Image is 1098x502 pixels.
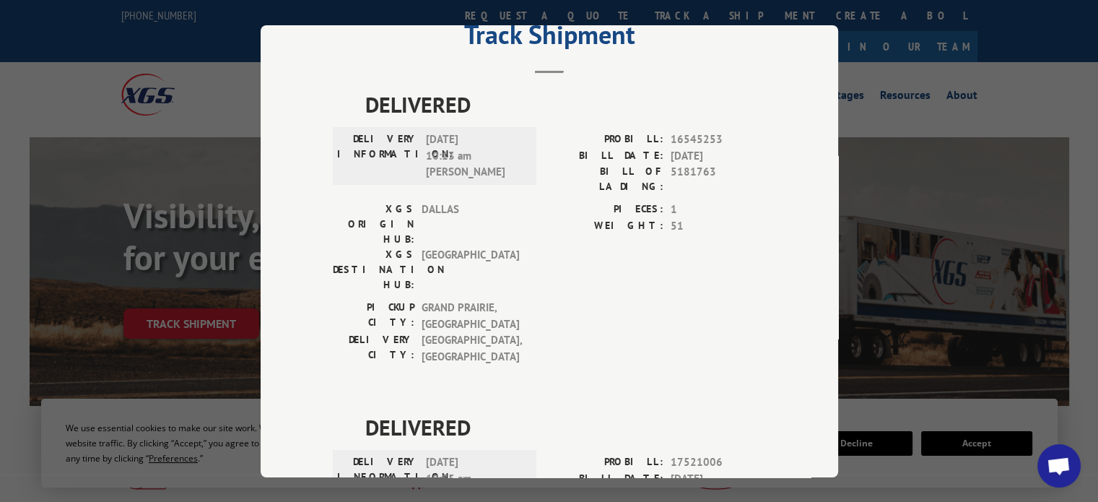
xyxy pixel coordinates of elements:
label: WEIGHT: [549,217,663,234]
span: [DATE] [671,147,766,164]
label: DELIVERY INFORMATION: [337,131,419,181]
span: DALLAS [422,202,519,247]
label: PROBILL: [549,131,663,148]
label: PROBILL: [549,454,663,471]
span: 5181763 [671,164,766,194]
label: DELIVERY CITY: [333,332,414,365]
span: [DATE] [671,470,766,487]
span: 17521006 [671,454,766,471]
label: XGS ORIGIN HUB: [333,202,414,247]
label: BILL DATE: [549,470,663,487]
span: 16545253 [671,131,766,148]
span: 1 [671,202,766,218]
span: [GEOGRAPHIC_DATA] , [GEOGRAPHIC_DATA] [422,332,519,365]
span: DELIVERED [365,411,766,443]
label: XGS DESTINATION HUB: [333,247,414,293]
span: DELIVERED [365,88,766,121]
span: [DATE] 10:13 am [PERSON_NAME] [426,131,523,181]
h2: Track Shipment [333,25,766,52]
label: PIECES: [549,202,663,218]
span: 51 [671,217,766,234]
label: BILL OF LADING: [549,164,663,194]
div: Open chat [1037,444,1081,488]
span: GRAND PRAIRIE , [GEOGRAPHIC_DATA] [422,300,519,332]
label: PICKUP CITY: [333,300,414,332]
span: [GEOGRAPHIC_DATA] [422,247,519,293]
label: BILL DATE: [549,147,663,164]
